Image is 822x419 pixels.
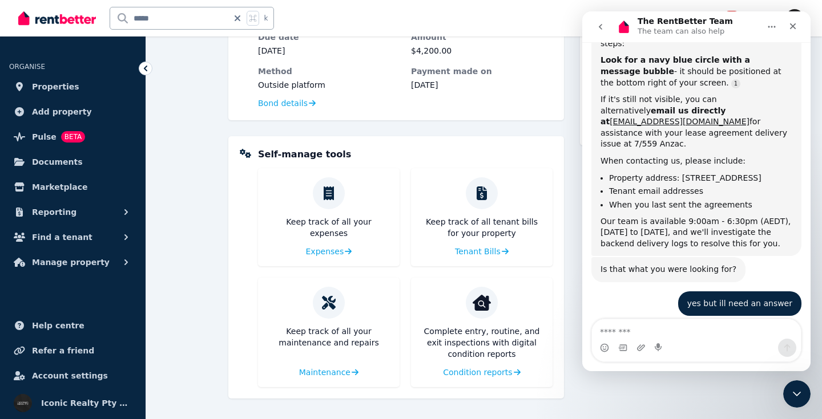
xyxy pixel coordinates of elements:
span: ORGANISE [9,63,45,71]
span: Documents [32,155,83,169]
a: Tenant Bills [455,246,509,257]
a: Condition reports [443,367,521,378]
span: Add property [32,105,92,119]
img: Iconic Realty Pty Ltd [785,9,804,27]
p: Keep track of all your maintenance and repairs [267,326,390,348]
a: Bond details [258,97,316,109]
img: Condition reports [473,294,491,312]
a: Maintenance [299,367,358,378]
a: Help centre [9,314,136,337]
dd: [DATE] [258,45,400,56]
button: Reporting [9,201,136,223]
span: Maintenance [299,367,350,378]
span: Properties [32,80,79,93]
span: Condition reports [443,367,512,378]
span: Marketplace [32,180,87,194]
iframe: Intercom live chat [582,11,811,371]
p: Complete entry, routine, and exit inspections with digital condition reports [420,326,543,360]
iframe: Intercom live chat [783,380,811,408]
dt: Due date [258,31,400,43]
span: Help centre [32,319,84,332]
a: Marketplace [9,176,136,198]
span: Manage property [32,255,110,269]
button: Manage property [9,251,136,274]
span: Iconic Realty Pty Ltd [41,396,132,410]
a: Documents [9,150,136,173]
a: Account settings [9,364,136,387]
p: Keep track of all tenant bills for your property [420,216,543,239]
img: Iconic Realty Pty Ltd [14,394,32,412]
dt: Amount [411,31,553,43]
span: 218 [725,11,739,19]
span: Bond details [258,97,308,109]
a: Properties [9,75,136,98]
a: Add property [9,100,136,123]
span: Find a tenant [32,230,92,244]
dt: Method [258,66,400,77]
span: Reporting [32,205,76,219]
span: Pulse [32,130,57,144]
span: Refer a friend [32,344,94,357]
span: k [264,14,268,23]
p: Keep track of all your expenses [267,216,390,239]
a: PulseBETA [9,125,136,148]
span: Account settings [32,369,108,383]
span: BETA [61,131,85,143]
img: RentBetter [18,10,96,27]
span: Tenant Bills [455,246,501,257]
button: Find a tenant [9,226,136,249]
h5: Self-manage tools [258,148,351,161]
span: Expenses [306,246,344,257]
dd: $4,200.00 [411,45,553,56]
dt: Payment made on [411,66,553,77]
dd: [DATE] [411,79,553,91]
dd: Outside platform [258,79,400,91]
a: Refer a friend [9,339,136,362]
a: Expenses [306,246,352,257]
